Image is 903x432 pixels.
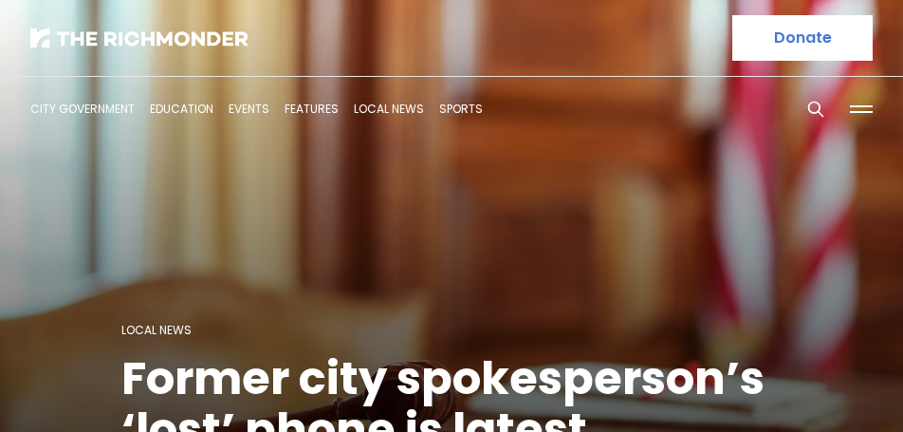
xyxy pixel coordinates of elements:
a: Education [150,101,213,117]
a: Donate [732,15,873,61]
a: Local News [121,322,192,338]
button: Search this site [802,95,830,123]
a: Events [229,101,269,117]
iframe: portal-trigger [803,339,903,432]
a: Features [285,101,339,117]
a: Sports [439,101,483,117]
a: City Government [30,101,135,117]
a: Local News [354,101,424,117]
img: The Richmonder [30,28,249,47]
